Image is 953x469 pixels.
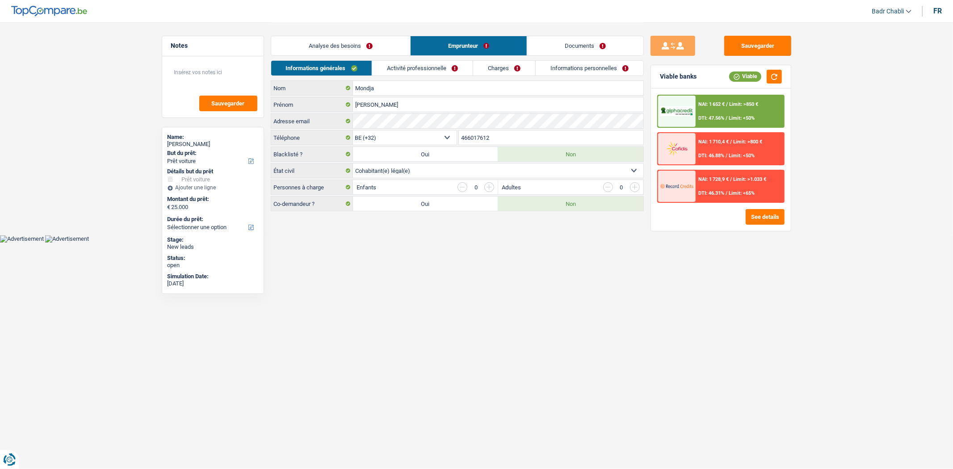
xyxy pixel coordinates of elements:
label: Blacklisté ? [271,147,353,161]
span: DTI: 46.31% [698,190,724,196]
button: Sauvegarder [199,96,257,111]
div: New leads [168,243,258,251]
label: Non [498,147,643,161]
a: Emprunteur [411,36,527,55]
a: Documents [527,36,643,55]
label: Co-demandeur ? [271,197,353,211]
a: Badr Chabli [865,4,911,19]
span: Badr Chabli [872,8,904,15]
a: Informations personnelles [536,61,643,75]
span: DTI: 47.56% [698,115,724,121]
label: Personnes à charge [271,180,353,194]
span: / [726,153,727,159]
span: / [730,139,732,145]
div: open [168,262,258,269]
div: Status: [168,255,258,262]
div: Ajouter une ligne [168,184,258,191]
span: Limit: <50% [729,115,755,121]
label: Adultes [502,184,521,190]
span: Limit: >850 € [729,101,758,107]
div: Simulation Date: [168,273,258,280]
label: But du prêt: [168,150,256,157]
span: / [726,190,727,196]
img: TopCompare Logo [11,6,87,17]
label: État civil [271,163,353,178]
h5: Notes [171,42,255,50]
a: Charges [473,61,535,75]
span: € [168,204,171,211]
a: Activité professionnelle [372,61,473,75]
div: Stage: [168,236,258,243]
input: 401020304 [459,130,643,145]
div: 0 [617,184,626,190]
a: Analyse des besoins [271,36,410,55]
span: / [726,115,727,121]
label: Téléphone [271,130,353,145]
label: Prénom [271,97,353,112]
div: Name: [168,134,258,141]
label: Durée du prêt: [168,216,256,223]
div: 0 [472,184,480,190]
button: See details [746,209,785,225]
button: Sauvegarder [724,36,791,56]
div: [DATE] [168,280,258,287]
div: Détails but du prêt [168,168,258,175]
span: NAI: 1 728,9 € [698,176,729,182]
label: Enfants [357,184,376,190]
a: Informations générales [271,61,372,75]
label: Montant du prêt: [168,196,256,203]
label: Adresse email [271,114,353,128]
span: NAI: 1 710,4 € [698,139,729,145]
span: Limit: <50% [729,153,755,159]
div: Viable banks [660,73,697,80]
span: / [730,176,732,182]
img: Advertisement [45,235,89,243]
span: Sauvegarder [212,100,245,106]
span: / [726,101,728,107]
label: Oui [353,197,498,211]
div: [PERSON_NAME] [168,141,258,148]
img: Record Credits [660,178,693,194]
span: Limit: >800 € [733,139,762,145]
div: Viable [729,71,761,81]
img: Cofidis [660,140,693,157]
span: NAI: 1 652 € [698,101,725,107]
span: Limit: <65% [729,190,755,196]
span: Limit: >1.033 € [733,176,766,182]
label: Nom [271,81,353,95]
span: DTI: 46.88% [698,153,724,159]
label: Non [498,197,643,211]
img: AlphaCredit [660,106,693,117]
div: fr [933,7,942,15]
label: Oui [353,147,498,161]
